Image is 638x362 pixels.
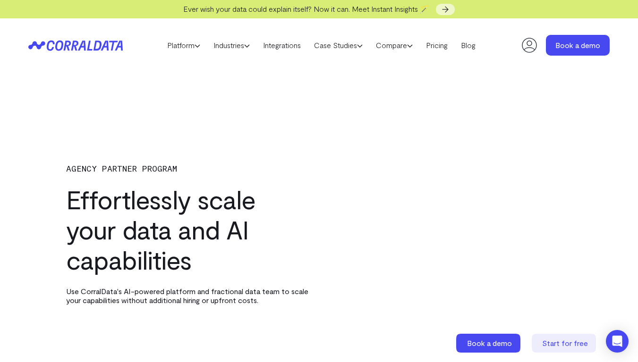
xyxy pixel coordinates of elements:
[369,38,419,52] a: Compare
[467,338,512,347] span: Book a demo
[456,334,522,353] a: Book a demo
[454,38,482,52] a: Blog
[66,184,310,275] h1: Effortlessly scale your data and AI capabilities
[66,287,310,304] p: Use CorralData's AI-powered platform and fractional data team to scale your capabilities without ...
[207,38,256,52] a: Industries
[66,162,310,175] p: AGENCY PARTNER PROGRAM
[183,4,429,13] span: Ever wish your data could explain itself? Now it can. Meet Instant Insights 🪄
[161,38,207,52] a: Platform
[532,334,598,353] a: Start for free
[256,38,307,52] a: Integrations
[546,35,610,56] a: Book a demo
[307,38,369,52] a: Case Studies
[419,38,454,52] a: Pricing
[542,338,588,347] span: Start for free
[606,330,629,353] div: Open Intercom Messenger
